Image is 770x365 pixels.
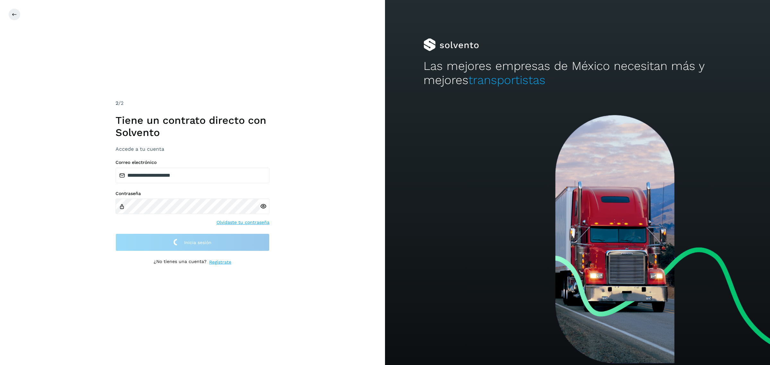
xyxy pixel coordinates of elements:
a: Regístrate [209,259,231,266]
h1: Tiene un contrato directo con Solvento [116,114,269,139]
div: /2 [116,99,269,107]
span: transportistas [468,73,545,87]
button: Inicia sesión [116,233,269,251]
span: 2 [116,100,118,106]
h3: Accede a tu cuenta [116,146,269,152]
a: Olvidaste tu contraseña [217,219,269,226]
label: Correo electrónico [116,160,269,165]
h2: Las mejores empresas de México necesitan más y mejores [424,59,732,88]
label: Contraseña [116,191,269,196]
p: ¿No tienes una cuenta? [154,259,207,266]
span: Inicia sesión [184,240,211,245]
